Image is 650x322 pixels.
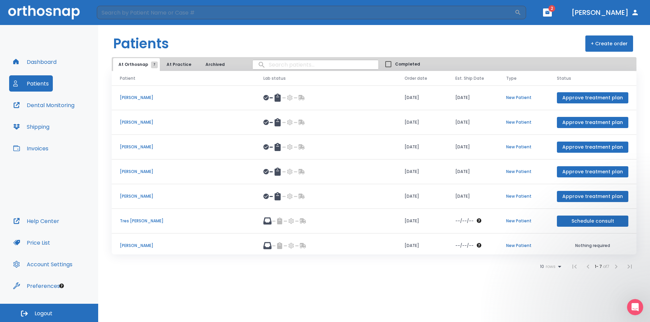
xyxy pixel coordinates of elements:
[10,159,126,178] div: Dental Monitoring Instructions for Patients
[395,61,420,67] span: Completed
[506,75,517,81] span: Type
[396,233,447,258] td: [DATE]
[120,75,135,81] span: Patient
[447,184,498,209] td: [DATE]
[107,228,118,232] span: Help
[120,144,247,150] p: [PERSON_NAME]
[120,193,247,199] p: [PERSON_NAME]
[447,135,498,159] td: [DATE]
[10,191,126,210] div: How to send STL scans from 3Shape Trios to Orthosnap
[9,234,54,251] button: Price List
[506,218,541,224] p: New Patient
[396,184,447,209] td: [DATE]
[595,264,603,269] span: 1 - 7
[120,243,247,249] p: [PERSON_NAME]
[569,6,642,19] button: [PERSON_NAME]
[161,58,197,71] button: At Practice
[455,218,474,224] p: --/--/--
[506,169,541,175] p: New Patient
[557,243,628,249] p: Nothing required
[506,193,541,199] p: New Patient
[120,218,247,224] p: Tres [PERSON_NAME]
[66,11,80,24] img: Profile image for Michael
[447,159,498,184] td: [DATE]
[627,299,643,315] iframe: Intercom live chat
[603,264,609,269] span: of 7
[7,91,129,117] div: Send us a messageWe typically reply in a few minutes
[10,139,126,159] div: Dental Monitoring®: What it is and why we're partnering with them
[506,119,541,125] p: New Patient
[97,6,515,19] input: Search by Patient Name or Case #
[557,191,628,202] button: Approve treatment plan
[113,58,233,71] div: tabs
[10,178,126,191] div: How to Take Clinical Photographs
[14,126,55,133] span: Search for help
[396,85,447,110] td: [DATE]
[455,75,484,81] span: Est. Ship Date
[506,144,541,150] p: New Patient
[8,5,80,19] img: Orthosnap
[59,283,65,289] div: Tooltip anchor
[90,211,135,238] button: Help
[405,75,427,81] span: Order date
[151,61,158,68] span: 7
[14,97,113,104] div: Send us a message
[14,15,53,22] img: logo
[544,264,556,269] span: rows
[35,310,52,317] span: Logout
[9,97,79,113] button: Dental Monitoring
[9,119,53,135] button: Shipping
[45,211,90,238] button: Messages
[14,142,113,156] div: Dental Monitoring®: What it is and why we're partnering with them
[455,218,490,224] div: The date will be available after approving treatment plan
[447,85,498,110] td: [DATE]
[113,33,169,54] h1: Patients
[9,54,61,70] button: Dashboard
[9,140,52,156] a: Invoices
[557,117,628,128] button: Approve treatment plan
[396,135,447,159] td: [DATE]
[396,159,447,184] td: [DATE]
[9,213,63,229] button: Help Center
[14,194,113,208] div: How to send STL scans from 3Shape Trios to Orthosnap
[120,95,247,101] p: [PERSON_NAME]
[14,104,113,111] div: We typically reply in a few minutes
[14,181,113,188] div: How to Take Clinical Photographs
[9,75,53,92] button: Patients
[455,243,474,249] p: --/--/--
[548,5,555,12] span: 2
[14,162,113,176] div: Dental Monitoring Instructions for Patients
[92,11,106,24] img: Profile image for Mohammed
[557,92,628,103] button: Approve treatment plan
[120,169,247,175] p: [PERSON_NAME]
[14,48,122,59] p: Hi Tres 👋
[447,110,498,135] td: [DATE]
[198,58,232,71] button: Archived
[15,228,30,232] span: Home
[396,209,447,233] td: [DATE]
[116,11,129,23] div: Close
[120,119,247,125] p: [PERSON_NAME]
[9,256,77,272] button: Account Settings
[557,216,628,227] button: Schedule consult
[56,228,80,232] span: Messages
[506,95,541,101] p: New Patient
[79,11,93,24] img: Profile image for Ma
[540,264,544,269] span: 10
[14,59,122,82] p: How can we help you?
[557,142,628,153] button: Approve treatment plan
[557,75,571,81] span: Status
[10,123,126,137] button: Search for help
[585,35,633,52] button: + Create order
[455,243,490,249] div: The date will be available after approving treatment plan
[9,278,64,294] button: Preferences
[118,61,154,68] span: At Orthosnap
[396,110,447,135] td: [DATE]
